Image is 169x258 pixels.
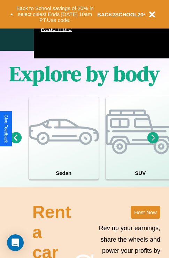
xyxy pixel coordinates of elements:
h1: Explore by body [9,59,160,88]
b: BACK2SCHOOL20 [97,11,144,17]
button: Host Now [131,206,160,219]
div: Give Feedback [3,115,8,143]
div: Open Intercom Messenger [7,234,24,251]
button: Back to School savings of 20% in select cities! Ends [DATE] 10am PT.Use code: [13,3,97,25]
h4: Sedan [29,167,99,179]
